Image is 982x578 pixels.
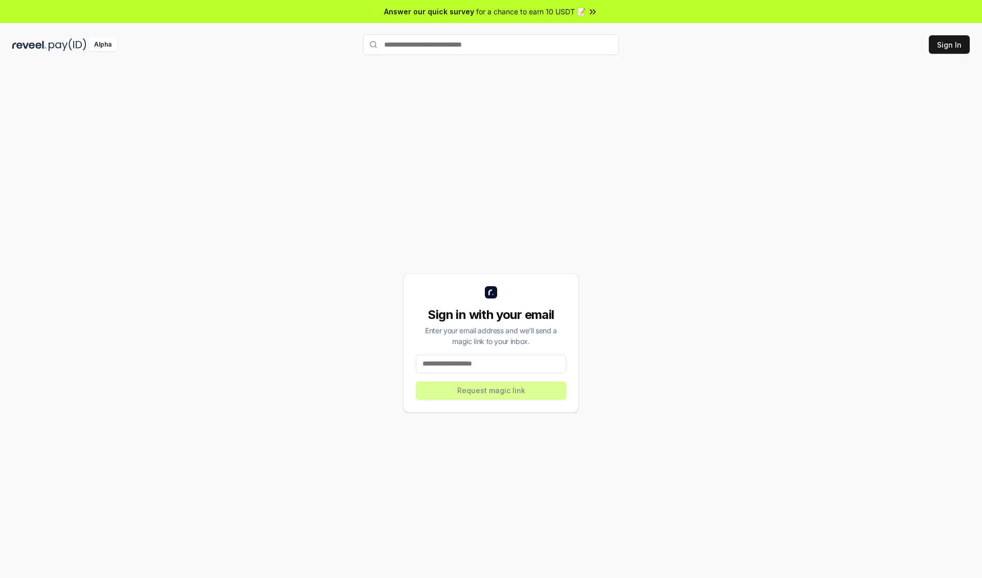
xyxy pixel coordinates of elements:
img: reveel_dark [12,38,47,51]
div: Alpha [88,38,117,51]
div: Enter your email address and we’ll send a magic link to your inbox. [416,325,566,347]
span: for a chance to earn 10 USDT 📝 [476,6,586,17]
img: logo_small [485,286,497,298]
span: Answer our quick survey [384,6,474,17]
button: Sign In [929,35,970,54]
div: Sign in with your email [416,307,566,323]
img: pay_id [49,38,86,51]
